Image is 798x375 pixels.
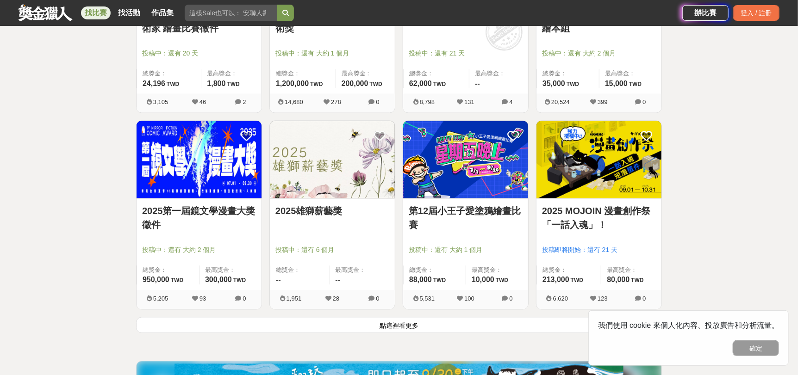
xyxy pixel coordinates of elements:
[598,295,608,302] span: 123
[142,49,256,58] span: 投稿中：還有 20 天
[167,81,179,87] span: TWD
[370,81,382,87] span: TWD
[642,98,646,105] span: 0
[153,98,168,105] span: 3,105
[143,69,195,78] span: 總獎金：
[199,295,206,302] span: 93
[205,276,232,283] span: 300,000
[542,204,656,232] a: 2025 MOJOIN 漫畫創作祭「一話入魂」！
[376,98,379,105] span: 0
[233,277,246,283] span: TWD
[598,321,779,329] span: 我們使用 cookie 來個人化內容、投放廣告和分析流量。
[81,6,111,19] a: 找比賽
[733,5,779,21] div: 登入 / 註冊
[142,245,256,255] span: 投稿中：還有 大約 2 個月
[472,265,523,275] span: 最高獎金：
[137,121,262,198] img: Cover Image
[607,276,630,283] span: 80,000
[276,80,309,87] span: 1,200,000
[148,6,177,19] a: 作品集
[605,69,656,78] span: 最高獎金：
[342,69,389,78] span: 最高獎金：
[542,276,569,283] span: 213,000
[276,69,330,78] span: 總獎金：
[542,80,565,87] span: 35,000
[472,276,494,283] span: 10,000
[409,69,463,78] span: 總獎金：
[598,98,608,105] span: 399
[275,245,389,255] span: 投稿中：還有 6 個月
[114,6,144,19] a: 找活動
[631,277,643,283] span: TWD
[205,265,256,275] span: 最高獎金：
[275,204,389,218] a: 2025雄獅薪藝獎
[607,265,656,275] span: 最高獎金：
[143,80,165,87] span: 24,196
[403,121,528,198] img: Cover Image
[475,80,480,87] span: --
[409,204,523,232] a: 第12屆小王子愛塗鴉繪畫比賽
[342,80,368,87] span: 200,000
[243,98,246,105] span: 2
[496,277,508,283] span: TWD
[571,277,583,283] span: TWD
[542,49,656,58] span: 投稿中：還有 大約 2 個月
[682,5,729,21] a: 辦比賽
[336,265,390,275] span: 最高獎金：
[185,5,277,21] input: 這樣Sale也可以： 安聯人壽創意銷售法募集
[629,81,642,87] span: TWD
[409,265,460,275] span: 總獎金：
[509,295,512,302] span: 0
[542,245,656,255] span: 投稿即將開始：還有 21 天
[270,121,395,198] img: Cover Image
[475,69,523,78] span: 最高獎金：
[733,340,779,356] button: 確定
[153,295,168,302] span: 5,205
[464,295,474,302] span: 100
[143,265,193,275] span: 總獎金：
[605,80,628,87] span: 15,000
[310,81,323,87] span: TWD
[551,98,570,105] span: 20,524
[142,204,256,232] a: 2025第一屆鏡文學漫畫大獎徵件
[509,98,512,105] span: 4
[199,98,206,105] span: 46
[409,49,523,58] span: 投稿中：還有 21 天
[207,80,225,87] span: 1,800
[207,69,256,78] span: 最高獎金：
[542,265,595,275] span: 總獎金：
[409,276,432,283] span: 88,000
[542,69,593,78] span: 總獎金：
[464,98,474,105] span: 131
[409,245,523,255] span: 投稿中：還有 大約 1 個月
[433,277,446,283] span: TWD
[285,98,303,105] span: 14,680
[333,295,339,302] span: 28
[276,265,324,275] span: 總獎金：
[276,276,281,283] span: --
[275,49,389,58] span: 投稿中：還有 大約 1 個月
[287,295,302,302] span: 1,951
[331,98,341,105] span: 278
[553,295,568,302] span: 6,620
[171,277,183,283] span: TWD
[227,81,240,87] span: TWD
[420,295,435,302] span: 5,531
[567,81,579,87] span: TWD
[336,276,341,283] span: --
[409,80,432,87] span: 62,000
[433,81,446,87] span: TWD
[536,121,661,198] img: Cover Image
[243,295,246,302] span: 0
[136,317,662,333] button: 點這裡看更多
[143,276,169,283] span: 950,000
[420,98,435,105] span: 8,798
[376,295,379,302] span: 0
[642,295,646,302] span: 0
